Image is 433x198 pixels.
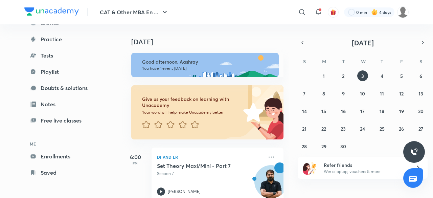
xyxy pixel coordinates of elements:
abbr: September 5, 2025 [400,73,403,79]
button: September 16, 2025 [338,106,349,116]
abbr: September 1, 2025 [323,73,325,79]
h5: 6:00 [122,153,149,161]
a: Notes [24,97,103,111]
img: feedback_image [220,85,283,139]
abbr: September 8, 2025 [322,90,325,97]
img: streak [371,9,378,16]
a: Saved [24,166,103,179]
img: Company Logo [24,7,79,16]
a: Company Logo [24,7,79,17]
a: Free live classes [24,114,103,127]
button: September 13, 2025 [415,88,426,99]
abbr: September 10, 2025 [360,90,365,97]
p: Win a laptop, vouchers & more [324,169,407,175]
h6: ME [24,138,103,150]
a: Enrollments [24,150,103,163]
abbr: September 24, 2025 [360,126,365,132]
button: September 10, 2025 [357,88,368,99]
h6: Good afternoon, Aashray [142,59,273,65]
abbr: September 23, 2025 [341,126,346,132]
abbr: September 22, 2025 [321,126,326,132]
button: September 5, 2025 [396,70,407,81]
abbr: September 17, 2025 [360,108,365,114]
abbr: Wednesday [361,58,366,65]
abbr: September 27, 2025 [418,126,423,132]
abbr: Tuesday [342,58,345,65]
button: September 19, 2025 [396,106,407,116]
button: September 18, 2025 [377,106,387,116]
abbr: September 7, 2025 [303,90,305,97]
abbr: September 12, 2025 [399,90,404,97]
abbr: Monday [322,58,326,65]
abbr: September 13, 2025 [418,90,423,97]
h5: Set Theory Maxi/Mini - Part 7 [157,162,241,169]
button: [DATE] [307,38,418,47]
span: [DATE] [352,38,374,47]
abbr: Saturday [419,58,422,65]
img: ttu [410,148,418,156]
abbr: September 9, 2025 [342,90,345,97]
a: Tests [24,49,103,62]
button: September 6, 2025 [415,70,426,81]
abbr: Sunday [303,58,306,65]
button: September 24, 2025 [357,123,368,134]
abbr: September 15, 2025 [321,108,326,114]
abbr: September 4, 2025 [381,73,383,79]
abbr: September 20, 2025 [418,108,424,114]
abbr: September 16, 2025 [341,108,346,114]
button: September 30, 2025 [338,141,349,152]
abbr: September 2, 2025 [342,73,344,79]
abbr: September 6, 2025 [419,73,422,79]
button: September 17, 2025 [357,106,368,116]
p: Your word will help make Unacademy better [142,110,241,115]
abbr: September 18, 2025 [380,108,384,114]
a: Practice [24,32,103,46]
button: September 3, 2025 [357,70,368,81]
img: afternoon [131,53,279,77]
button: September 11, 2025 [377,88,387,99]
button: September 23, 2025 [338,123,349,134]
button: September 26, 2025 [396,123,407,134]
abbr: September 30, 2025 [340,143,346,150]
p: You have 1 event [DATE] [142,66,273,71]
button: September 4, 2025 [377,70,387,81]
h6: Give us your feedback on learning with Unacademy [142,96,241,108]
abbr: September 26, 2025 [399,126,404,132]
button: avatar [328,7,339,18]
button: September 14, 2025 [299,106,310,116]
a: Doubts & solutions [24,81,103,95]
button: September 27, 2025 [415,123,426,134]
abbr: September 11, 2025 [380,90,384,97]
p: DI and LR [157,153,263,161]
abbr: September 21, 2025 [302,126,306,132]
button: September 7, 2025 [299,88,310,99]
button: September 12, 2025 [396,88,407,99]
button: September 22, 2025 [318,123,329,134]
p: PM [122,161,149,165]
img: Aashray [397,6,409,18]
abbr: September 3, 2025 [361,73,364,79]
p: Session 7 [157,171,263,177]
button: September 2, 2025 [338,70,349,81]
button: September 29, 2025 [318,141,329,152]
button: CAT & Other MBA En ... [96,5,173,19]
p: [PERSON_NAME] [168,189,201,195]
abbr: September 14, 2025 [302,108,307,114]
button: September 15, 2025 [318,106,329,116]
abbr: Friday [400,58,403,65]
abbr: September 19, 2025 [399,108,404,114]
img: avatar [330,9,336,15]
h4: [DATE] [131,38,290,46]
a: Playlist [24,65,103,79]
button: September 1, 2025 [318,70,329,81]
h6: Refer friends [324,161,407,169]
abbr: September 28, 2025 [302,143,307,150]
button: September 20, 2025 [415,106,426,116]
button: September 9, 2025 [338,88,349,99]
abbr: Thursday [381,58,383,65]
abbr: September 29, 2025 [321,143,326,150]
button: September 28, 2025 [299,141,310,152]
img: referral [303,161,317,175]
button: September 25, 2025 [377,123,387,134]
button: September 21, 2025 [299,123,310,134]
